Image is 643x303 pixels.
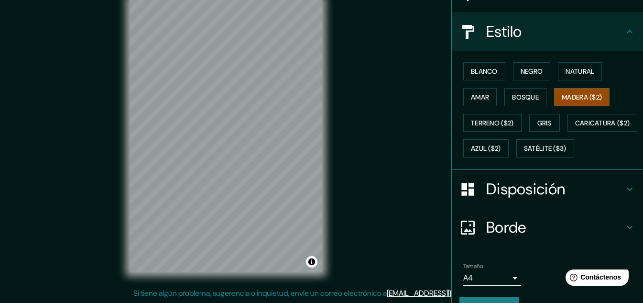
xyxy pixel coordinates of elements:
font: Terreno ($2) [471,119,514,127]
button: Madera ($2) [554,88,610,106]
button: Gris [529,114,560,132]
font: Negro [521,67,543,76]
font: Borde [486,217,526,237]
font: Disposición [486,179,565,199]
font: Estilo [486,22,522,42]
button: Blanco [463,62,505,80]
button: Satélite ($3) [516,139,574,157]
font: A4 [463,273,473,283]
font: Azul ($2) [471,145,501,153]
font: Satélite ($3) [524,145,567,153]
font: Amar [471,93,489,101]
font: Bosque [512,93,539,101]
font: Caricatura ($2) [575,119,630,127]
font: Madera ($2) [562,93,602,101]
button: Negro [513,62,551,80]
font: Blanco [471,67,498,76]
div: A4 [463,270,521,286]
div: Estilo [452,12,643,51]
font: Gris [537,119,552,127]
button: Natural [558,62,602,80]
button: Caricatura ($2) [567,114,638,132]
button: Activar o desactivar atribución [306,256,317,268]
button: Amar [463,88,497,106]
a: [EMAIL_ADDRESS][DOMAIN_NAME] [387,288,505,298]
button: Bosque [504,88,546,106]
iframe: Lanzador de widgets de ayuda [558,266,632,292]
font: Tamaño [463,262,483,270]
div: Borde [452,208,643,247]
div: Disposición [452,170,643,208]
font: Natural [566,67,594,76]
button: Terreno ($2) [463,114,522,132]
font: Si tiene algún problema, sugerencia o inquietud, envíe un correo electrónico a [133,288,387,298]
button: Azul ($2) [463,139,509,157]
